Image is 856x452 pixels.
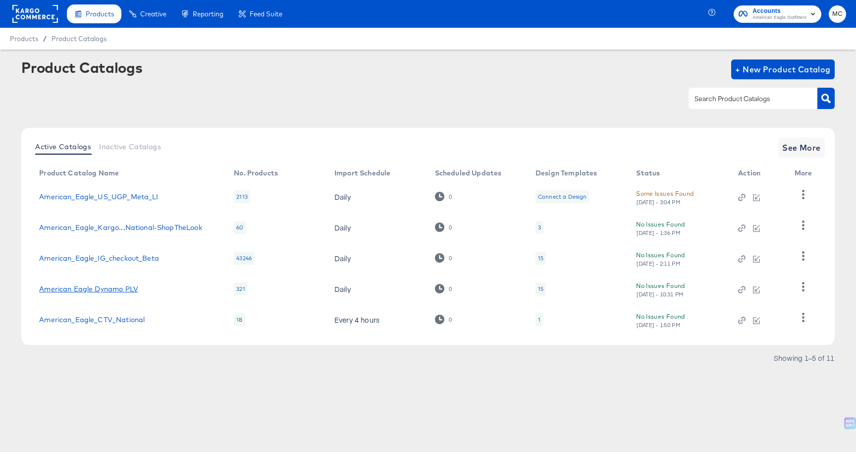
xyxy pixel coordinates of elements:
td: Daily [326,212,427,243]
a: American_Eagle_IG_checkout_Beta [39,254,159,262]
div: 15 [538,254,543,262]
span: Products [10,35,38,43]
div: 43246 [234,252,254,265]
div: 60 [234,221,246,234]
span: + New Product Catalog [735,62,831,76]
span: / [38,35,52,43]
span: MC [833,8,842,20]
span: Feed Suite [250,10,282,18]
div: No. Products [234,169,278,177]
div: 3 [535,221,543,234]
div: Connect a Design [535,190,589,203]
div: Product Catalog Name [39,169,119,177]
div: 1 [535,313,543,326]
span: Products [86,10,114,18]
span: American Eagle Outfitters [752,14,806,22]
div: Product Catalogs [21,59,142,75]
div: 0 [435,192,452,201]
div: 0 [448,316,452,323]
span: Creative [140,10,166,18]
td: Every 4 hours [326,304,427,335]
div: 0 [448,255,452,262]
div: 1 [538,316,540,324]
th: Action [730,166,786,181]
a: American_Eagle_US_UGP_Meta_LI [39,193,158,201]
div: 0 [435,253,452,263]
div: 0 [435,284,452,293]
div: 0 [435,223,452,232]
a: American Eagle Dynamo PLV [39,285,138,293]
a: American_Eagle_Kargo...National-ShopTheLook [39,224,202,231]
button: + New Product Catalog [731,59,835,79]
div: Showing 1–5 of 11 [773,354,835,361]
a: American_Eagle_CTV_National [39,316,145,324]
span: Inactive Catalogs [99,143,161,151]
td: Daily [326,243,427,274]
button: AccountsAmerican Eagle Outfitters [734,5,821,23]
span: Accounts [752,6,806,16]
span: Active Catalogs [35,143,91,151]
button: MC [829,5,846,23]
div: Scheduled Updates [435,169,502,177]
div: 0 [448,224,452,231]
div: 18 [234,313,245,326]
div: 321 [234,282,247,295]
div: 15 [538,285,543,293]
div: 15 [535,282,546,295]
div: Import Schedule [334,169,390,177]
div: 0 [448,285,452,292]
div: [DATE] - 3:04 PM [636,199,681,206]
div: Some Issues Found [636,188,694,199]
div: 2113 [234,190,250,203]
div: 0 [448,193,452,200]
td: Daily [326,274,427,304]
div: Design Templates [535,169,597,177]
a: Product Catalogs [52,35,107,43]
td: Daily [326,181,427,212]
button: See More [778,138,825,158]
div: 3 [538,224,541,231]
span: See More [782,141,821,155]
th: Status [628,166,730,181]
div: 15 [535,252,546,265]
div: 0 [435,315,452,324]
th: More [787,166,824,181]
div: Connect a Design [538,193,587,201]
input: Search Product Catalogs [693,93,798,105]
span: Reporting [193,10,223,18]
button: Some Issues Found[DATE] - 3:04 PM [636,188,694,206]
